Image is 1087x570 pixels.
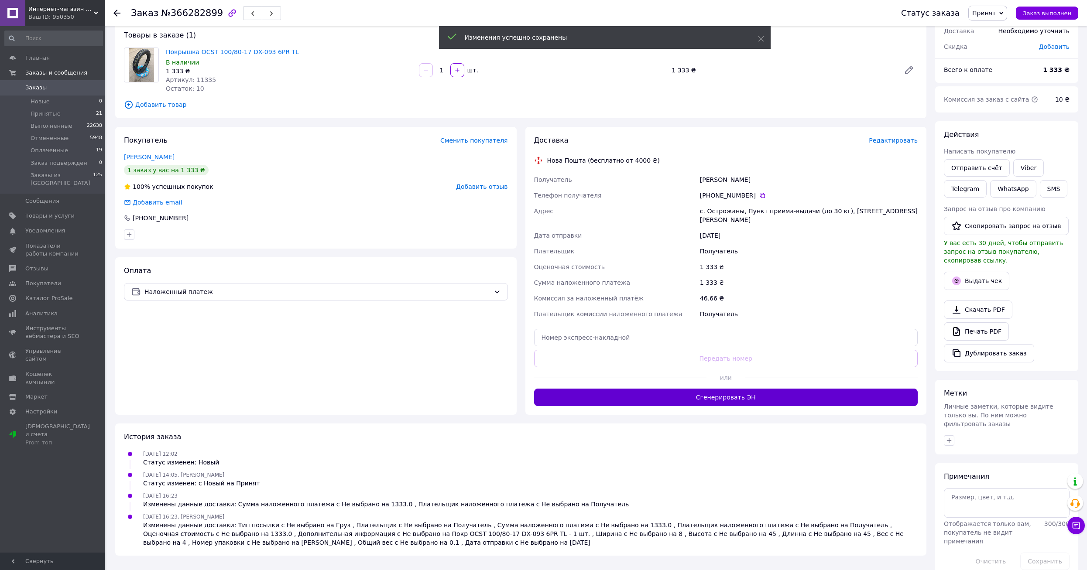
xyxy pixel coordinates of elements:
[31,134,69,142] span: Отмененные
[1013,159,1044,177] a: Viber
[944,205,1046,212] span: Запрос на отзыв про компанию
[143,521,918,547] div: Изменены данные доставки: Тип посылки с Не выбрано на Груз , Плательщик с Не выбрано на Получател...
[944,27,974,34] span: Доставка
[1067,517,1085,534] button: Чат с покупателем
[96,110,102,118] span: 21
[1040,180,1068,198] button: SMS
[124,136,168,144] span: Покупатель
[25,347,81,363] span: Управление сайтом
[93,171,102,187] span: 125
[944,96,1038,103] span: Комиссия за заказ с сайта
[25,242,81,258] span: Показатели работы компании
[700,191,918,200] div: [PHONE_NUMBER]
[456,183,507,190] span: Добавить отзыв
[698,306,919,322] div: Получатель
[944,159,1010,177] button: Отправить счёт
[1043,66,1070,73] b: 1 333 ₴
[161,8,223,18] span: №366282899
[944,43,967,50] span: Скидка
[534,329,918,346] input: Номер экспресс-накладной
[143,500,629,509] div: Изменены данные доставки: Сумма наложенного платежа с Не выбрано на 1333.0 , Плательщик наложенно...
[993,21,1075,41] div: Необходимо уточнить
[28,13,105,21] div: Ваш ID: 950350
[534,176,572,183] span: Получатель
[31,171,93,187] span: Заказы из [GEOGRAPHIC_DATA]
[31,159,87,167] span: Заказ подвержден
[123,198,183,207] div: Добавить email
[124,182,213,191] div: успешных покупок
[99,98,102,106] span: 0
[534,263,605,270] span: Оценочная стоимость
[901,9,960,17] div: Статус заказа
[1039,43,1070,50] span: Добавить
[28,5,94,13] span: Интернет-магазин «Finetyres»
[25,310,58,317] span: Аналитика
[465,33,736,42] div: Изменения успешно сохранены
[972,10,996,17] span: Принят
[87,122,102,130] span: 22638
[25,423,90,447] span: [DEMOGRAPHIC_DATA] и счета
[143,479,260,488] div: Статус изменен: с Новый на Принят
[31,110,61,118] span: Принятые
[534,232,582,239] span: Дата отправки
[99,159,102,167] span: 0
[545,156,662,165] div: Нова Пошта (бесплатно от 4000 ₴)
[25,69,87,77] span: Заказы и сообщения
[990,180,1036,198] a: WhatsApp
[440,137,507,144] span: Сменить покупателя
[1023,10,1071,17] span: Заказ выполнен
[706,373,745,382] span: или
[143,451,178,457] span: [DATE] 12:02
[698,172,919,188] div: [PERSON_NAME]
[944,403,1053,427] span: Личные заметки, которые видите только вы. По ним можно фильтровать заказы
[166,76,216,83] span: Артикул: 11335
[4,31,103,46] input: Поиск
[25,324,81,340] span: Инструменты вебмастера и SEO
[944,130,979,139] span: Действия
[1050,90,1075,109] div: 10 ₴
[698,228,919,243] div: [DATE]
[166,67,412,75] div: 1 333 ₴
[25,280,61,287] span: Покупатели
[534,311,682,317] span: Плательщик комиссии наложенного платежа
[25,54,50,62] span: Главная
[124,31,196,39] span: Товары в заказе (1)
[25,212,75,220] span: Товары и услуги
[143,472,224,478] span: [DATE] 14:05, [PERSON_NAME]
[25,265,48,273] span: Отзывы
[124,165,209,175] div: 1 заказ у вас на 1 333 ₴
[90,134,102,142] span: 5948
[166,85,204,92] span: Остаток: 10
[124,266,151,275] span: Оплата
[465,66,479,75] div: шт.
[96,147,102,154] span: 19
[900,61,918,79] a: Редактировать
[124,154,175,160] a: [PERSON_NAME]
[132,214,189,222] div: [PHONE_NUMBER]
[1016,7,1078,20] button: Заказ выполнен
[534,248,575,255] span: Плательщик
[944,344,1034,362] button: Дублировать заказ
[144,287,490,297] span: Наложенный платеж
[143,514,224,520] span: [DATE] 16:23, [PERSON_NAME]
[131,8,158,18] span: Заказ
[698,290,919,306] div: 46.66 ₴
[1044,520,1070,527] span: 300 / 300
[944,322,1009,341] a: Печать PDF
[534,192,602,199] span: Телефон получателя
[534,136,569,144] span: Доставка
[124,433,181,441] span: История заказа
[534,295,644,302] span: Комиссия за наложенный платёж
[166,48,299,55] a: Покрышка OCST 100/80-17 DX-093 6PR TL
[944,389,967,397] span: Метки
[25,408,57,416] span: Настройки
[944,217,1069,235] button: Скопировать запрос на отзыв
[25,197,59,205] span: Сообщения
[124,100,918,109] span: Добавить товар
[944,472,989,481] span: Примечания
[944,180,987,198] a: Telegram
[944,300,1012,319] a: Скачать PDF
[31,147,68,154] span: Оплаченные
[944,520,1031,545] span: Отображается только вам, покупатель не видит примечания
[944,239,1063,264] span: У вас есть 30 дней, чтобы отправить запрос на отзыв покупателю, скопировав ссылку.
